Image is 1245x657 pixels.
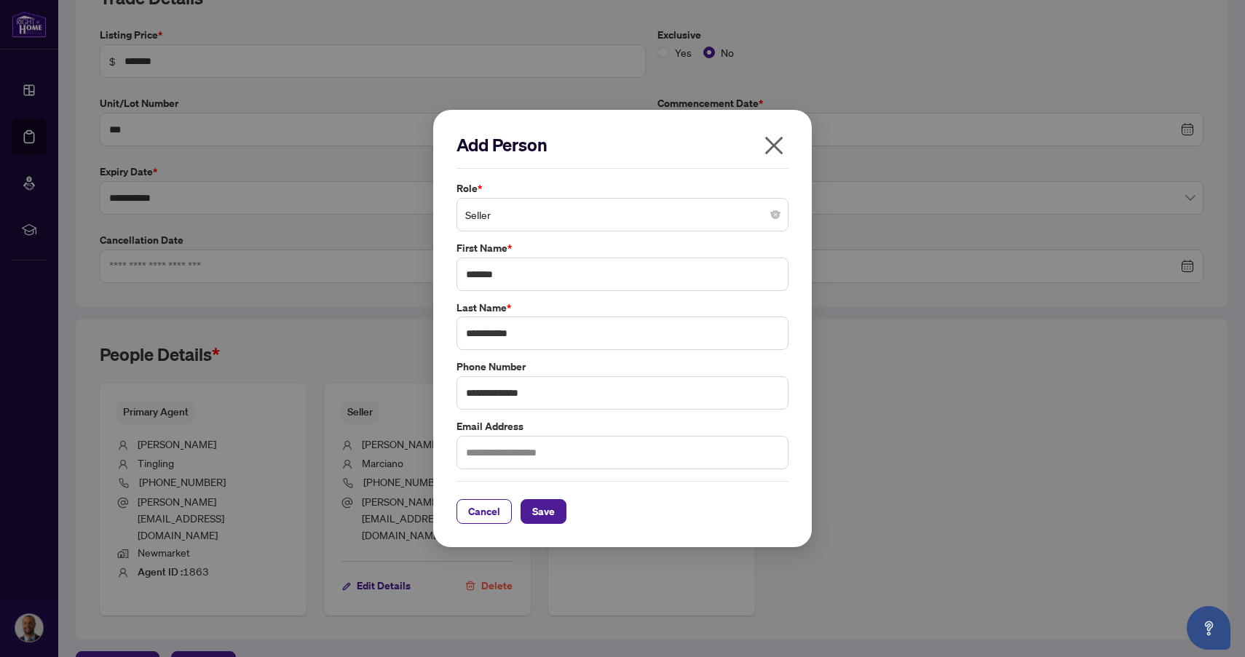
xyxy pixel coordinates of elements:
label: Email Address [456,418,788,434]
span: Save [532,500,555,523]
button: Cancel [456,499,512,524]
span: close [762,134,786,157]
label: First Name [456,240,788,256]
span: Cancel [468,500,500,523]
label: Last Name [456,300,788,316]
button: Open asap [1187,606,1230,650]
label: Phone Number [456,359,788,375]
span: Seller [465,201,780,228]
label: Role [456,180,788,196]
span: close-circle [771,210,780,219]
h2: Add Person [456,133,788,156]
button: Save [521,499,566,524]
